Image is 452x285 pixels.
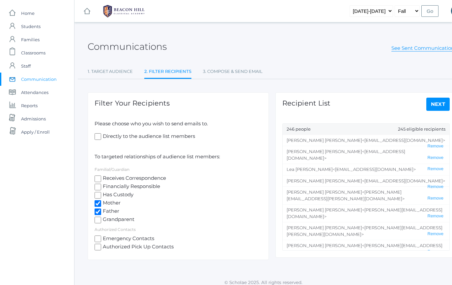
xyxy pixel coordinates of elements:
span: Students [21,20,41,33]
h2: Communications [88,42,167,52]
span: Financially Responsible [101,183,160,191]
span: [PERSON_NAME] [PERSON_NAME] [287,149,362,154]
span: Father [101,207,119,216]
span: Lea [PERSON_NAME] [287,167,333,172]
span: [PERSON_NAME] [PERSON_NAME] [287,138,362,143]
button: Remove [426,231,445,237]
h1: Filter Your Recipients [95,99,170,107]
p: Please choose who you wish to send emails to. [95,120,262,128]
button: Remove [426,249,445,255]
span: Reports [21,99,38,112]
span: Staff [21,59,31,73]
span: <[EMAIL_ADDRESS][DOMAIN_NAME]> [333,167,416,172]
button: Remove [426,213,445,219]
span: Authorized Pick Up Contacts [101,243,174,251]
span: Emergency Contacts [101,235,154,243]
button: Remove [426,143,445,149]
span: [PERSON_NAME] [PERSON_NAME] [287,225,362,230]
button: Remove [426,155,445,161]
span: Families [21,33,40,46]
span: Grandparent [101,216,134,224]
div: 246 people [283,124,449,135]
button: Remove [426,184,445,190]
span: Admissions [21,112,46,125]
span: <[PERSON_NAME][EMAIL_ADDRESS][DOMAIN_NAME]> [287,207,442,219]
span: Apply / Enroll [21,125,50,139]
img: BHCALogos-05-308ed15e86a5a0abce9b8dd61676a3503ac9727e845dece92d48e8588c001991.png [99,3,149,19]
span: 245 eligible recipients [398,126,445,133]
a: 3. Compose & Send Email [203,65,263,78]
span: Receives Correspondence [101,174,166,183]
input: Grandparent [95,217,101,223]
input: Financially Responsible [95,184,101,190]
span: Classrooms [21,46,45,59]
span: <[PERSON_NAME][EMAIL_ADDRESS][DOMAIN_NAME]> [287,243,442,255]
label: Familial/Guardian [95,167,129,172]
span: [PERSON_NAME] [PERSON_NAME] [287,207,362,212]
span: <[EMAIL_ADDRESS][DOMAIN_NAME]> [287,149,405,161]
span: [PERSON_NAME] [PERSON_NAME] [287,178,362,183]
input: Directly to the audience list members [95,133,101,140]
span: Has Custody [101,191,133,199]
span: Home [21,7,35,20]
span: <[EMAIL_ADDRESS][DOMAIN_NAME]> [362,178,445,183]
input: Emergency Contacts [95,236,101,242]
p: To targeted relationships of audience list members: [95,153,262,161]
label: Authorized Contacts [95,227,136,232]
button: Remove [426,166,445,172]
span: Communication [21,73,57,86]
span: <[EMAIL_ADDRESS][DOMAIN_NAME]> [362,138,445,143]
span: <[PERSON_NAME][EMAIL_ADDRESS][PERSON_NAME][DOMAIN_NAME]> [287,189,405,201]
input: Has Custody [95,192,101,199]
input: Authorized Pick Up Contacts [95,244,101,250]
span: [PERSON_NAME] [PERSON_NAME] [287,189,362,195]
input: Father [95,208,101,215]
button: Remove [426,196,445,201]
input: Mother [95,200,101,207]
input: Go [421,5,438,17]
span: [PERSON_NAME] [PERSON_NAME] [287,243,362,248]
span: <[PERSON_NAME][EMAIL_ADDRESS][PERSON_NAME][DOMAIN_NAME]> [287,225,442,237]
h1: Recipient List [282,99,330,107]
a: 2. Filter Recipients [144,65,191,79]
a: 1. Target Audience [88,65,133,78]
span: Directly to the audience list members [101,133,195,141]
span: Attendances [21,86,48,99]
input: Receives Correspondence [95,175,101,182]
span: Mother [101,199,121,207]
a: Next [426,98,450,111]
